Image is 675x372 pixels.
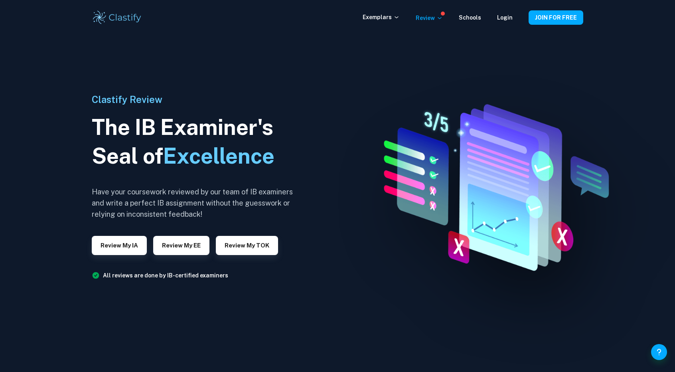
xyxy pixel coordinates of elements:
a: All reviews are done by IB-certified examiners [103,272,228,279]
button: Review my TOK [216,236,278,255]
button: Help and Feedback [651,344,667,360]
button: JOIN FOR FREE [529,10,583,25]
span: Excellence [163,143,274,168]
a: Schools [459,14,481,21]
button: Review my EE [153,236,209,255]
h6: Clastify Review [92,92,299,107]
img: Clastify logo [92,10,142,26]
p: Exemplars [363,13,400,22]
h6: Have your coursework reviewed by our team of IB examiners and write a perfect IB assignment witho... [92,186,299,220]
h1: The IB Examiner's Seal of [92,113,299,170]
img: IA Review hero [362,97,621,275]
p: Review [416,14,443,22]
button: Review my IA [92,236,147,255]
a: Login [497,14,513,21]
